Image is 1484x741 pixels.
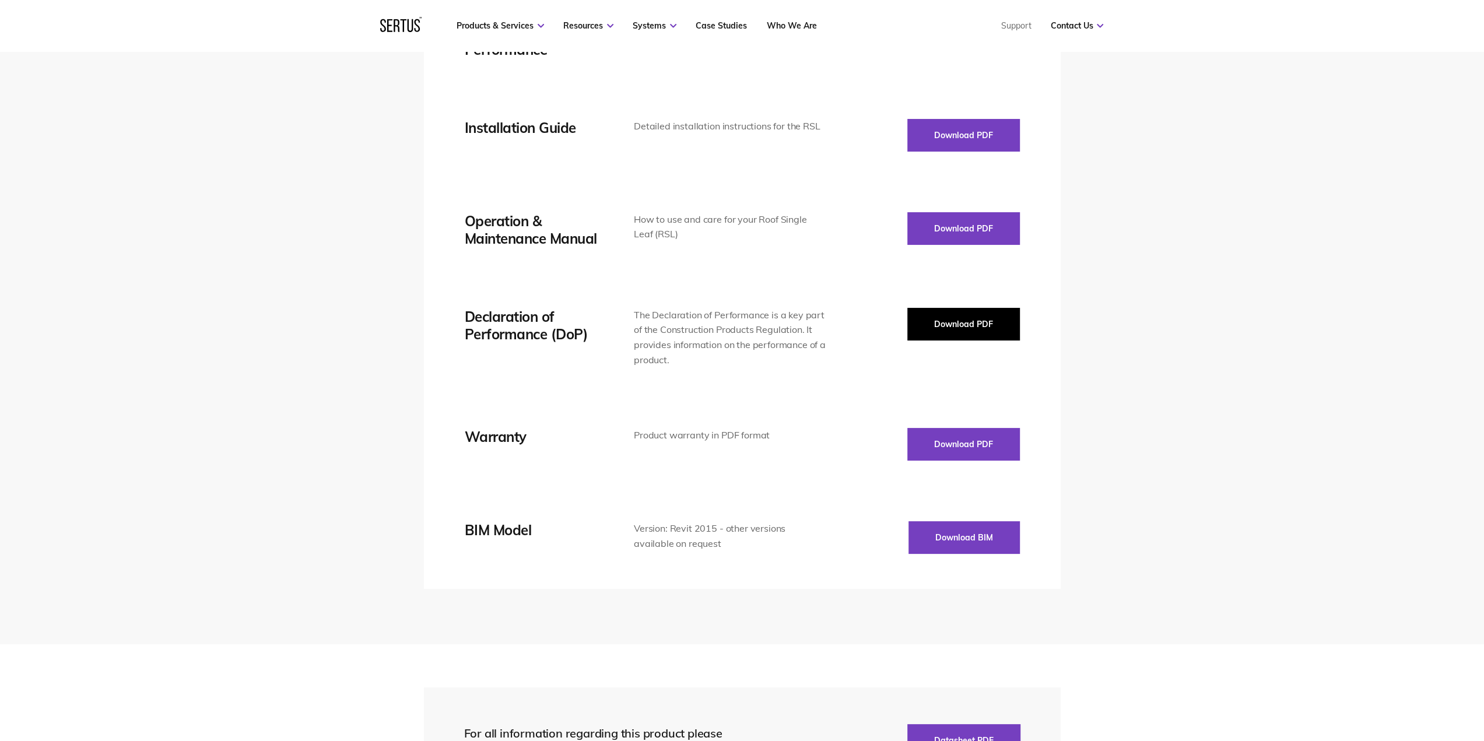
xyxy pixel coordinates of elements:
div: Warranty [465,428,599,445]
div: Product warranty in PDF format [634,428,827,443]
button: Download PDF [907,428,1020,461]
iframe: Chat Widget [1274,606,1484,741]
div: Installation Guide [465,119,599,136]
button: Download BIM [908,521,1020,554]
a: Support [1001,20,1031,31]
a: Products & Services [457,20,544,31]
div: Version: Revit 2015 - other versions available on request [634,521,827,551]
div: Detailed installation instructions for the RSL [634,119,827,134]
div: Operation & Maintenance Manual [465,212,599,247]
button: Download PDF [907,308,1020,340]
button: Download PDF [907,119,1020,152]
div: Declaration of Performance (DoP) [465,308,599,343]
div: How to use and care for your Roof Single Leaf (RSL) [634,212,827,242]
div: The Declaration of Performance is a key part of the Construction Products Regulation. It provides... [634,308,827,367]
a: Contact Us [1050,20,1103,31]
div: BIM Model [465,521,599,539]
a: Resources [563,20,613,31]
a: Case Studies [696,20,747,31]
button: Download PDF [907,212,1020,245]
a: Systems [633,20,676,31]
a: Who We Are [766,20,816,31]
